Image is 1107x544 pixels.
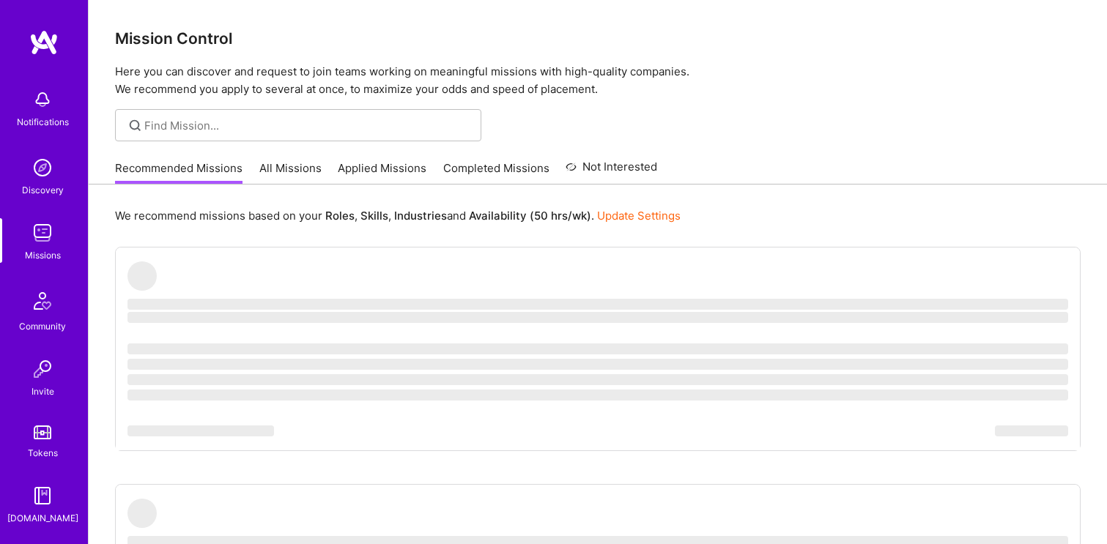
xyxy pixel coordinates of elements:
[28,481,57,510] img: guide book
[25,247,61,263] div: Missions
[34,425,51,439] img: tokens
[360,209,388,223] b: Skills
[394,209,447,223] b: Industries
[17,114,69,130] div: Notifications
[259,160,322,185] a: All Missions
[597,209,681,223] a: Update Settings
[115,160,242,185] a: Recommended Missions
[338,160,426,185] a: Applied Missions
[25,283,60,318] img: Community
[28,354,57,384] img: Invite
[325,209,355,223] b: Roles
[115,29,1081,48] h3: Mission Control
[28,85,57,114] img: bell
[28,153,57,182] img: discovery
[19,318,66,334] div: Community
[29,29,59,56] img: logo
[32,384,54,399] div: Invite
[566,158,657,185] a: Not Interested
[28,445,58,461] div: Tokens
[7,510,78,526] div: [DOMAIN_NAME]
[469,209,591,223] b: Availability (50 hrs/wk)
[28,218,57,247] img: teamwork
[144,118,470,133] input: Find Mission...
[22,182,64,198] div: Discovery
[115,208,681,223] p: We recommend missions based on your , , and .
[443,160,549,185] a: Completed Missions
[115,63,1081,98] p: Here you can discover and request to join teams working on meaningful missions with high-quality ...
[127,117,144,134] i: icon SearchGrey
